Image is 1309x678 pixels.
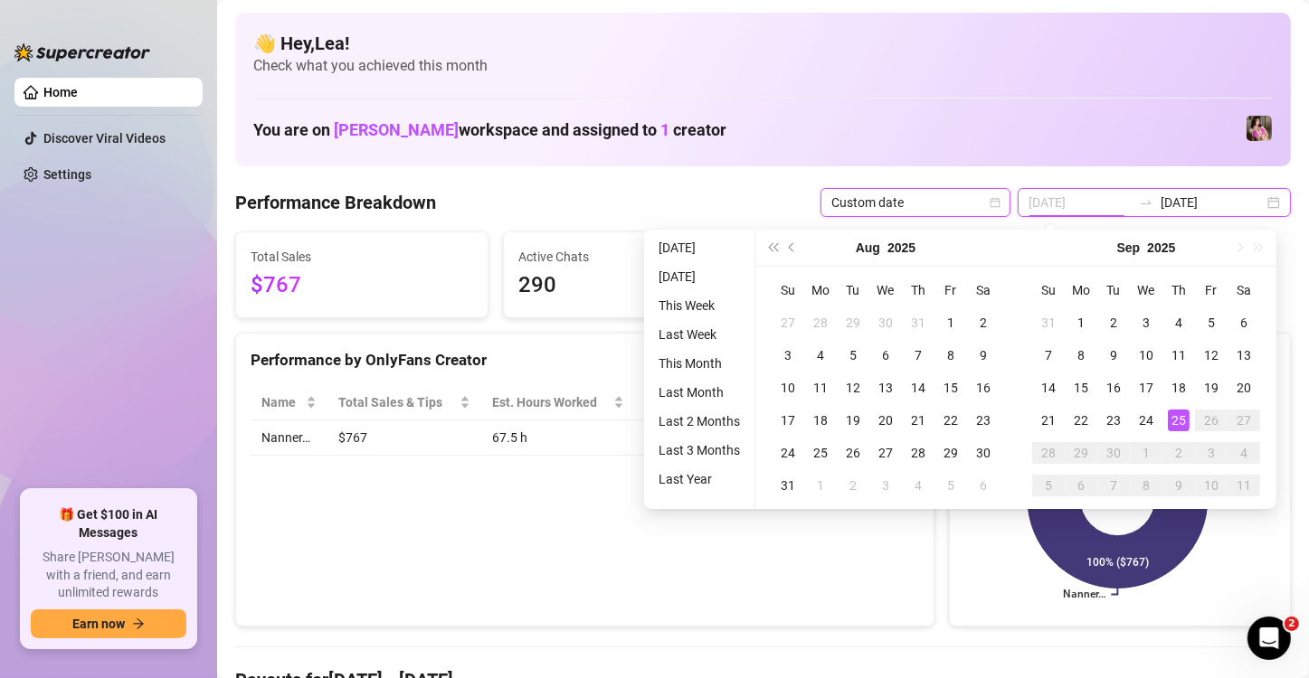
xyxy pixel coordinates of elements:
[1038,377,1059,399] div: 14
[869,469,902,502] td: 2025-09-03
[1162,404,1195,437] td: 2025-09-25
[772,339,804,372] td: 2025-08-03
[1135,442,1157,464] div: 1
[875,410,896,431] div: 20
[1162,469,1195,502] td: 2025-10-09
[1162,437,1195,469] td: 2025-10-02
[837,372,869,404] td: 2025-08-12
[1135,410,1157,431] div: 24
[1117,230,1141,266] button: Choose a month
[902,469,934,502] td: 2025-09-04
[804,372,837,404] td: 2025-08-11
[1139,195,1153,210] span: swap-right
[1038,410,1059,431] div: 21
[1200,312,1222,334] div: 5
[869,437,902,469] td: 2025-08-27
[1032,404,1065,437] td: 2025-09-21
[1200,475,1222,496] div: 10
[1161,193,1264,212] input: End date
[1038,442,1059,464] div: 28
[132,617,145,630] span: arrow-right
[1228,437,1260,469] td: 2025-10-04
[1200,344,1222,366] div: 12
[1097,274,1130,306] th: Tu
[934,274,967,306] th: Fr
[1103,410,1124,431] div: 23
[1097,339,1130,372] td: 2025-09-09
[934,404,967,437] td: 2025-08-22
[842,377,864,399] div: 12
[842,475,864,496] div: 2
[940,312,962,334] div: 1
[907,410,929,431] div: 21
[856,230,880,266] button: Choose a month
[842,442,864,464] div: 26
[1070,377,1092,399] div: 15
[651,266,747,287] li: [DATE]
[1038,312,1059,334] div: 31
[31,609,186,638] button: Earn nowarrow-right
[972,410,994,431] div: 23
[940,377,962,399] div: 15
[967,404,1000,437] td: 2025-08-23
[777,344,799,366] div: 3
[1097,372,1130,404] td: 2025-09-16
[777,442,799,464] div: 24
[934,339,967,372] td: 2025-08-08
[1228,339,1260,372] td: 2025-09-13
[804,339,837,372] td: 2025-08-04
[1065,469,1097,502] td: 2025-10-06
[72,617,125,631] span: Earn now
[1070,312,1092,334] div: 1
[1070,442,1092,464] div: 29
[1130,469,1162,502] td: 2025-10-08
[1032,306,1065,339] td: 2025-08-31
[777,475,799,496] div: 31
[1162,372,1195,404] td: 2025-09-18
[1130,404,1162,437] td: 2025-09-24
[1168,475,1190,496] div: 9
[327,385,480,420] th: Total Sales & Tips
[1070,410,1092,431] div: 22
[1032,437,1065,469] td: 2025-09-28
[1065,404,1097,437] td: 2025-09-22
[1097,306,1130,339] td: 2025-09-02
[902,339,934,372] td: 2025-08-07
[1130,274,1162,306] th: We
[907,377,929,399] div: 14
[1168,344,1190,366] div: 11
[1233,344,1255,366] div: 13
[887,230,915,266] button: Choose a year
[763,230,783,266] button: Last year (Control + left)
[1065,274,1097,306] th: Mo
[810,410,831,431] div: 18
[772,274,804,306] th: Su
[1063,589,1105,601] text: Nanner…
[902,404,934,437] td: 2025-08-21
[810,475,831,496] div: 1
[804,306,837,339] td: 2025-07-28
[837,339,869,372] td: 2025-08-05
[907,475,929,496] div: 4
[837,469,869,502] td: 2025-09-02
[842,410,864,431] div: 19
[251,268,473,303] span: $767
[772,469,804,502] td: 2025-08-31
[1233,442,1255,464] div: 4
[251,385,327,420] th: Name
[261,392,302,412] span: Name
[1130,339,1162,372] td: 2025-09-10
[972,442,994,464] div: 30
[1168,312,1190,334] div: 4
[869,372,902,404] td: 2025-08-13
[902,437,934,469] td: 2025-08-28
[940,344,962,366] div: 8
[1103,344,1124,366] div: 9
[1130,306,1162,339] td: 2025-09-03
[651,439,747,461] li: Last 3 Months
[1038,344,1059,366] div: 7
[1233,410,1255,431] div: 27
[1168,410,1190,431] div: 25
[492,392,610,412] div: Est. Hours Worked
[1228,274,1260,306] th: Sa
